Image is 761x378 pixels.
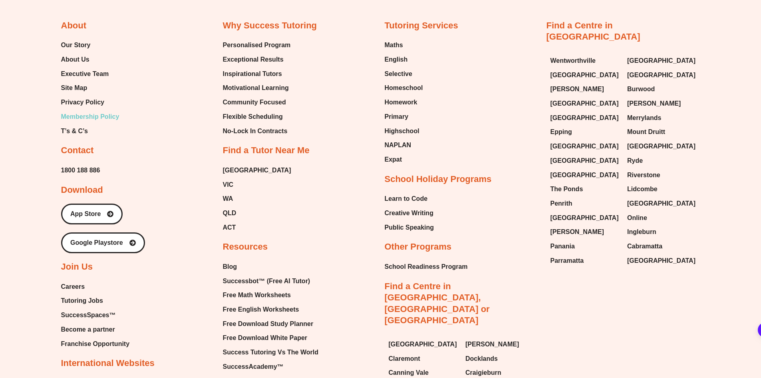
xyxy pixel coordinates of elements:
a: [GEOGRAPHIC_DATA] [627,255,696,267]
a: School Readiness Program [385,261,468,273]
a: Epping [550,126,620,138]
a: Homework [385,96,423,108]
span: Community Focused [223,96,286,108]
span: [GEOGRAPHIC_DATA] [223,164,291,176]
a: [PERSON_NAME] [465,338,534,350]
h2: Join Us [61,261,93,273]
span: Creative Writing [385,207,433,219]
a: [PERSON_NAME] [550,83,620,95]
span: The Ponds [550,183,583,195]
h2: Contact [61,145,94,156]
span: Free Math Worksheets [223,289,291,301]
a: Google Playstore [61,232,145,253]
a: Community Focused [223,96,291,108]
span: [GEOGRAPHIC_DATA] [389,338,457,350]
a: SuccessSpaces™ [61,309,130,321]
h2: Tutoring Services [385,20,458,32]
a: Wentworthville [550,55,620,67]
a: [GEOGRAPHIC_DATA] [627,140,696,152]
span: SuccessSpaces™ [61,309,116,321]
span: Motivational Learning [223,82,289,94]
span: Homework [385,96,417,108]
a: [GEOGRAPHIC_DATA] [550,98,620,110]
span: [GEOGRAPHIC_DATA] [550,98,619,110]
span: Careers [61,281,85,293]
h2: Find a Tutor Near Me [223,145,310,156]
span: Blog [223,261,237,273]
a: Highschool [385,125,423,137]
span: English [385,54,408,66]
span: Privacy Policy [61,96,105,108]
a: Merrylands [627,112,696,124]
a: Flexible Scheduling [223,111,291,123]
span: Success Tutoring Vs The World [223,346,318,358]
span: [GEOGRAPHIC_DATA] [627,55,695,67]
a: Careers [61,281,130,293]
span: Lidcombe [627,183,658,195]
a: Claremont [389,353,458,365]
span: Claremont [389,353,420,365]
span: [GEOGRAPHIC_DATA] [550,140,619,152]
span: 1800 188 886 [61,164,100,176]
a: [GEOGRAPHIC_DATA] [550,140,620,152]
h2: School Holiday Programs [385,174,492,185]
a: Riverstone [627,169,696,181]
span: Free Download Study Planner [223,318,314,330]
span: Expat [385,154,402,166]
a: Maths [385,39,423,51]
a: Personalised Program [223,39,291,51]
a: Blog [223,261,318,273]
span: Site Map [61,82,87,94]
a: QLD [223,207,291,219]
span: [GEOGRAPHIC_DATA] [627,69,695,81]
span: WA [223,193,233,205]
span: Tutoring Jobs [61,295,103,307]
a: Our Story [61,39,119,51]
a: Cabramatta [627,240,696,252]
a: T’s & C’s [61,125,119,137]
span: Online [627,212,647,224]
span: Primary [385,111,409,123]
span: Merrylands [627,112,661,124]
span: [GEOGRAPHIC_DATA] [550,69,619,81]
span: Docklands [465,353,498,365]
a: Penrith [550,198,620,210]
span: NAPLAN [385,139,411,151]
a: WA [223,193,291,205]
a: Free English Worksheets [223,304,318,316]
span: [PERSON_NAME] [627,98,681,110]
a: Find a Centre in [GEOGRAPHIC_DATA], [GEOGRAPHIC_DATA] or [GEOGRAPHIC_DATA] [385,281,490,326]
span: Mount Druitt [627,126,665,138]
a: Public Speaking [385,222,434,234]
span: No-Lock In Contracts [223,125,288,137]
a: English [385,54,423,66]
span: Successbot™ (Free AI Tutor) [223,275,310,287]
span: [GEOGRAPHIC_DATA] [550,112,619,124]
a: Lidcombe [627,183,696,195]
a: Burwood [627,83,696,95]
h2: Why Success Tutoring [223,20,317,32]
a: [GEOGRAPHIC_DATA] [550,112,620,124]
span: Cabramatta [627,240,662,252]
span: ACT [223,222,236,234]
a: Membership Policy [61,111,119,123]
a: [GEOGRAPHIC_DATA] [389,338,458,350]
span: T’s & C’s [61,125,88,137]
span: Burwood [627,83,655,95]
span: Our Story [61,39,91,51]
span: [PERSON_NAME] [550,226,604,238]
span: Epping [550,126,572,138]
span: Learn to Code [385,193,428,205]
a: [GEOGRAPHIC_DATA] [627,55,696,67]
a: Find a Centre in [GEOGRAPHIC_DATA] [546,20,640,42]
span: [GEOGRAPHIC_DATA] [550,155,619,167]
a: Ryde [627,155,696,167]
span: Inspirational Tutors [223,68,282,80]
a: Franchise Opportunity [61,338,130,350]
a: [PERSON_NAME] [627,98,696,110]
a: Panania [550,240,620,252]
a: Homeschool [385,82,423,94]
